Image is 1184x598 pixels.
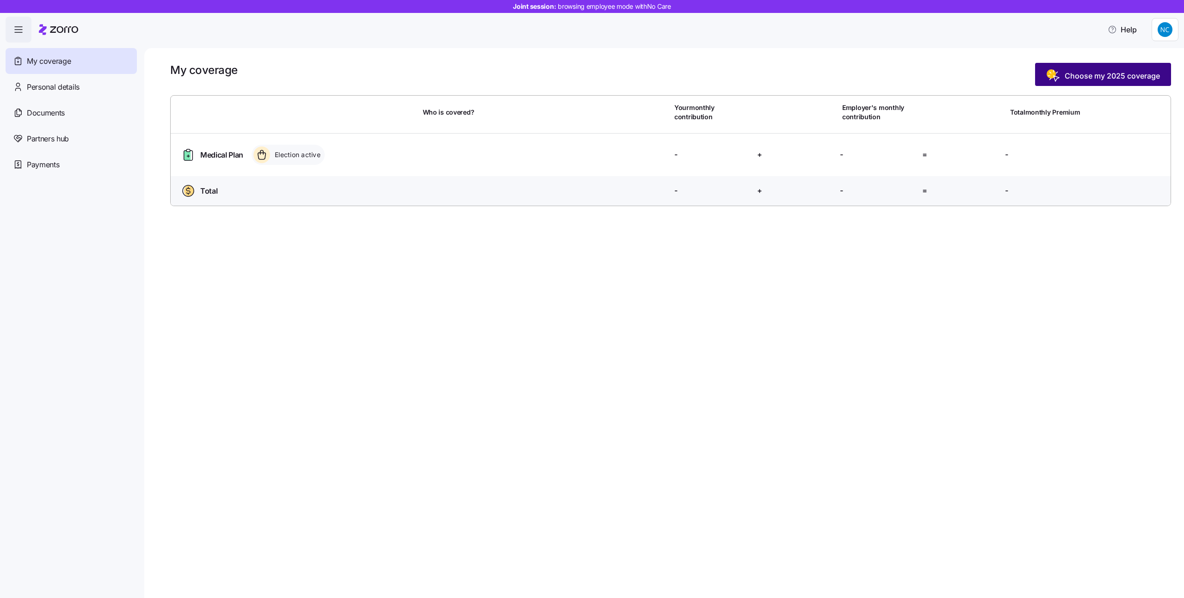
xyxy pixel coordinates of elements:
[1005,149,1008,160] span: -
[1005,185,1008,196] span: -
[27,55,71,67] span: My coverage
[27,133,69,145] span: Partners hub
[1010,108,1080,117] span: Total monthly Premium
[170,63,238,77] h1: My coverage
[922,149,927,160] span: =
[674,185,678,196] span: -
[842,103,919,122] span: Employer's monthly contribution
[1100,20,1144,39] button: Help
[6,48,137,74] a: My coverage
[1065,70,1160,81] span: Choose my 2025 coverage
[6,126,137,152] a: Partners hub
[1158,22,1172,37] img: 46f27f428f27a90a830b02e22550909b
[757,149,762,160] span: +
[674,149,678,160] span: -
[558,2,671,11] span: browsing employee mode with No Care
[200,185,217,197] span: Total
[513,2,671,11] span: Joint session:
[840,185,843,196] span: -
[200,149,243,161] span: Medical Plan
[6,74,137,100] a: Personal details
[1108,24,1137,35] span: Help
[1035,63,1171,86] button: Choose my 2025 coverage
[6,100,137,126] a: Documents
[922,185,927,196] span: =
[27,107,65,119] span: Documents
[27,159,59,171] span: Payments
[757,185,762,196] span: +
[27,81,80,93] span: Personal details
[423,108,475,117] span: Who is covered?
[840,149,843,160] span: -
[6,152,137,177] a: Payments
[272,150,321,159] span: Election active
[674,103,751,122] span: Your monthly contribution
